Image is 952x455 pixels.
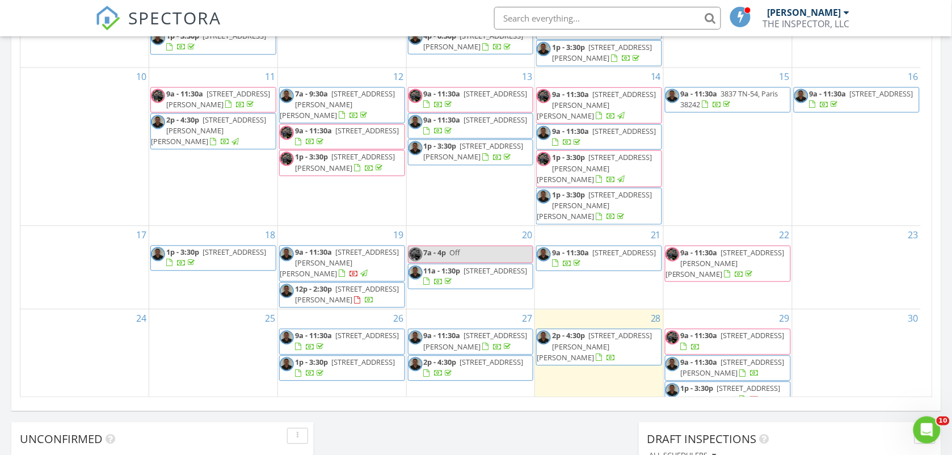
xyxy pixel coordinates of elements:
[424,89,528,109] a: 9a - 11:30a [STREET_ADDRESS]
[937,416,950,425] span: 10
[664,225,793,309] td: Go to August 22, 2025
[295,357,395,378] a: 1p - 3:30p [STREET_ADDRESS]
[906,226,921,244] a: Go to August 23, 2025
[681,383,714,393] span: 1p - 3:30p
[665,87,791,112] a: 9a - 11:30a 3837 TN-54, Paris 38242
[149,309,278,408] td: Go to August 25, 2025
[592,247,656,257] span: [STREET_ADDRESS]
[665,247,785,279] a: 9a - 11:30a [STREET_ADDRESS][PERSON_NAME][PERSON_NAME]
[537,89,656,120] a: 9a - 11:30a [STREET_ADDRESS][PERSON_NAME][PERSON_NAME]
[537,189,551,203] img: ed_frazier.jpeg
[777,68,792,86] a: Go to August 15, 2025
[777,226,792,244] a: Go to August 22, 2025
[424,265,528,286] a: 11a - 1:30p [STREET_ADDRESS]
[295,151,328,162] span: 1p - 3:30p
[295,330,332,340] span: 9a - 11:30a
[277,309,406,408] td: Go to August 26, 2025
[151,89,165,103] img: img_2400.jpeg
[536,40,662,65] a: 1p - 3:30p [STREET_ADDRESS][PERSON_NAME]
[424,141,524,162] a: 1p - 3:30p [STREET_ADDRESS][PERSON_NAME]
[552,189,585,199] span: 1p - 3:30p
[681,357,785,378] a: 9a - 11:30a [STREET_ADDRESS][PERSON_NAME]
[335,330,399,340] span: [STREET_ADDRESS]
[552,125,589,136] span: 9a - 11:30a
[424,357,457,367] span: 2p - 4:30p
[424,89,461,99] span: 9a - 11:30a
[408,115,423,129] img: ed_frazier.jpeg
[263,309,277,327] a: Go to August 25, 2025
[850,89,913,99] span: [STREET_ADDRESS]
[648,226,663,244] a: Go to August 21, 2025
[424,330,528,351] span: [STREET_ADDRESS][PERSON_NAME]
[408,89,423,103] img: img_2400.jpeg
[536,150,662,187] a: 1p - 3:30p [STREET_ADDRESS][PERSON_NAME][PERSON_NAME]
[520,226,534,244] a: Go to August 20, 2025
[665,247,680,261] img: img_2400.jpeg
[777,309,792,327] a: Go to August 29, 2025
[150,113,276,150] a: 2p - 4:30p [STREET_ADDRESS][PERSON_NAME][PERSON_NAME]
[280,89,395,120] a: 7a - 9:30a [STREET_ADDRESS][PERSON_NAME][PERSON_NAME]
[406,225,535,309] td: Go to August 20, 2025
[424,115,528,136] a: 9a - 11:30a [STREET_ADDRESS]
[537,330,551,344] img: ed_frazier.jpeg
[681,357,718,367] span: 9a - 11:30a
[537,151,652,183] span: [STREET_ADDRESS][PERSON_NAME][PERSON_NAME]
[721,330,785,340] span: [STREET_ADDRESS]
[665,330,680,344] img: img_2400.jpeg
[665,89,680,103] img: ed_frazier.jpeg
[280,151,294,166] img: img_2400.jpeg
[149,225,278,309] td: Go to August 18, 2025
[763,18,849,30] div: THE INSPECTOR, LLC
[151,115,165,129] img: ed_frazier.jpeg
[424,141,457,151] span: 1p - 3:30p
[279,282,405,307] a: 12p - 2:30p [STREET_ADDRESS][PERSON_NAME]
[408,263,534,289] a: 11a - 1:30p [STREET_ADDRESS]
[552,151,585,162] span: 1p - 3:30p
[552,89,589,99] span: 9a - 11:30a
[681,89,778,109] span: 3837 TN-54, Paris 38242
[681,383,781,404] span: [STREET_ADDRESS][PERSON_NAME]
[810,89,846,99] span: 9a - 11:30a
[151,115,266,146] a: 2p - 4:30p [STREET_ADDRESS][PERSON_NAME][PERSON_NAME]
[166,31,266,52] a: 1p - 3:30p [STREET_ADDRESS]
[280,89,294,103] img: ed_frazier.jpeg
[279,150,405,175] a: 1p - 3:30p [STREET_ADDRESS][PERSON_NAME]
[166,247,266,268] a: 1p - 3:30p [STREET_ADDRESS]
[391,226,406,244] a: Go to August 19, 2025
[681,330,718,340] span: 9a - 11:30a
[279,124,405,149] a: 9a - 11:30a [STREET_ADDRESS]
[681,330,785,351] a: 9a - 11:30a [STREET_ADDRESS]
[295,125,399,146] a: 9a - 11:30a [STREET_ADDRESS]
[424,265,461,275] span: 11a - 1:30p
[295,125,332,136] span: 9a - 11:30a
[391,309,406,327] a: Go to August 26, 2025
[520,309,534,327] a: Go to August 27, 2025
[280,247,399,279] a: 9a - 11:30a [STREET_ADDRESS][PERSON_NAME][PERSON_NAME]
[408,328,534,354] a: 9a - 11:30a [STREET_ADDRESS][PERSON_NAME]
[280,247,294,261] img: ed_frazier.jpeg
[681,89,718,99] span: 9a - 11:30a
[280,357,294,371] img: ed_frazier.jpeg
[150,87,276,112] a: 9a - 11:30a [STREET_ADDRESS][PERSON_NAME]
[151,247,165,261] img: ed_frazier.jpeg
[95,6,120,31] img: The Best Home Inspection Software - Spectora
[20,225,149,309] td: Go to August 17, 2025
[295,151,395,172] span: [STREET_ADDRESS][PERSON_NAME]
[464,89,528,99] span: [STREET_ADDRESS]
[166,89,203,99] span: 9a - 11:30a
[134,226,149,244] a: Go to August 17, 2025
[537,247,551,261] img: ed_frazier.jpeg
[20,431,103,446] span: Unconfirmed
[520,68,534,86] a: Go to August 13, 2025
[263,68,277,86] a: Go to August 11, 2025
[277,67,406,225] td: Go to August 12, 2025
[792,309,921,408] td: Go to August 30, 2025
[536,245,662,271] a: 9a - 11:30a [STREET_ADDRESS]
[681,89,778,109] a: 9a - 11:30a 3837 TN-54, Paris 38242
[665,355,791,381] a: 9a - 11:30a [STREET_ADDRESS][PERSON_NAME]
[280,89,395,120] span: [STREET_ADDRESS][PERSON_NAME][PERSON_NAME]
[537,125,551,140] img: ed_frazier.jpeg
[537,189,652,221] span: [STREET_ADDRESS][PERSON_NAME][PERSON_NAME]
[295,284,399,305] a: 12p - 2:30p [STREET_ADDRESS][PERSON_NAME]
[280,247,399,279] span: [STREET_ADDRESS][PERSON_NAME][PERSON_NAME]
